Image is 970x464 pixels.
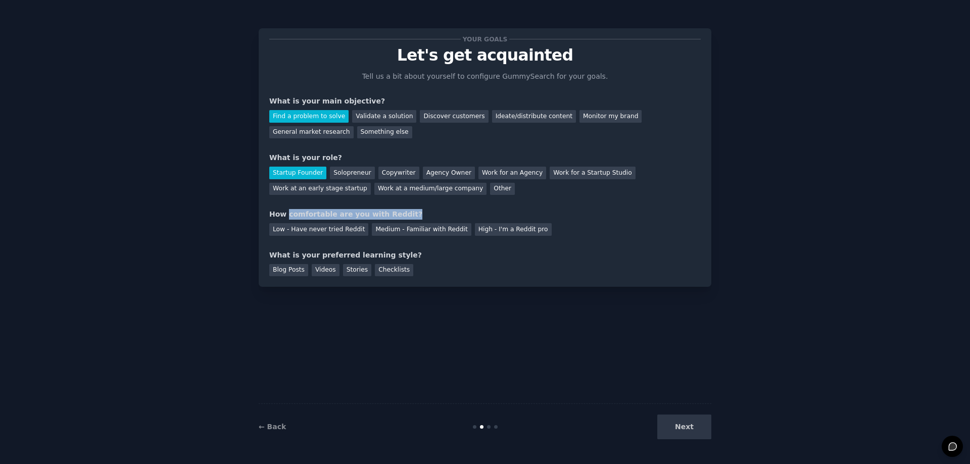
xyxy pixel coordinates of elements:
[378,167,419,179] div: Copywriter
[269,126,354,139] div: General market research
[269,183,371,195] div: Work at an early stage startup
[423,167,475,179] div: Agency Owner
[357,126,412,139] div: Something else
[374,183,487,195] div: Work at a medium/large company
[372,223,471,236] div: Medium - Familiar with Reddit
[269,167,326,179] div: Startup Founder
[490,183,515,195] div: Other
[461,34,509,44] span: Your goals
[492,110,576,123] div: Ideate/distribute content
[375,264,413,277] div: Checklists
[269,250,701,261] div: What is your preferred learning style?
[269,209,701,220] div: How comfortable are you with Reddit?
[312,264,339,277] div: Videos
[358,71,612,82] p: Tell us a bit about yourself to configure GummySearch for your goals.
[478,167,546,179] div: Work for an Agency
[579,110,642,123] div: Monitor my brand
[269,46,701,64] p: Let's get acquainted
[269,223,368,236] div: Low - Have never tried Reddit
[352,110,416,123] div: Validate a solution
[420,110,488,123] div: Discover customers
[269,264,308,277] div: Blog Posts
[259,423,286,431] a: ← Back
[269,152,701,163] div: What is your role?
[269,96,701,107] div: What is your main objective?
[343,264,371,277] div: Stories
[475,223,552,236] div: High - I'm a Reddit pro
[330,167,374,179] div: Solopreneur
[550,167,635,179] div: Work for a Startup Studio
[269,110,349,123] div: Find a problem to solve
